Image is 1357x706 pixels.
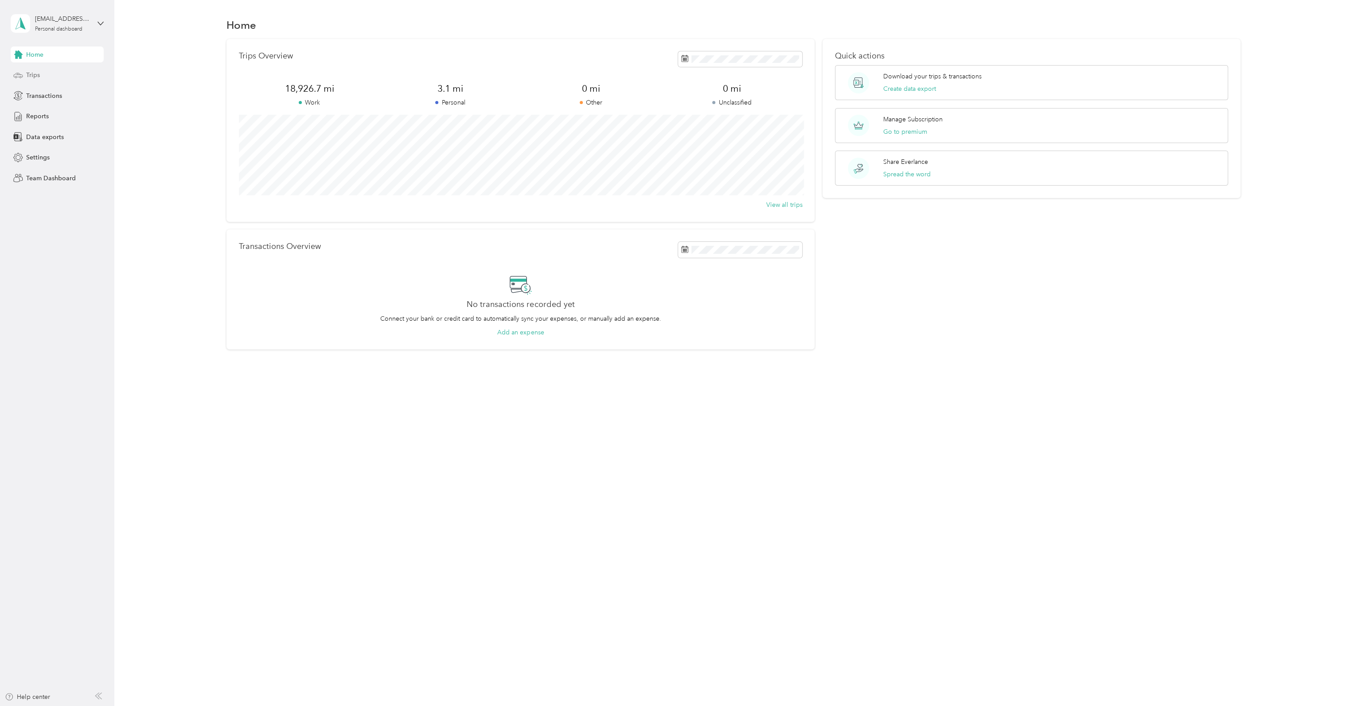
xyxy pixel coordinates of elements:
div: Personal dashboard [35,27,82,32]
p: Unclassified [662,98,803,107]
p: Download your trips & transactions [883,72,981,81]
button: Help center [5,692,50,702]
h2: No transactions recorded yet [467,300,574,309]
iframe: Everlance-gr Chat Button Frame [1307,656,1357,706]
button: Go to premium [883,127,927,136]
span: Trips [26,70,40,80]
button: View all trips [766,200,802,209]
button: Spread the word [883,170,930,179]
p: Other [521,98,662,107]
p: Connect your bank or credit card to automatically sync your expenses, or manually add an expense. [380,314,661,323]
p: Quick actions [835,51,1228,61]
span: Reports [26,112,49,121]
p: Work [239,98,380,107]
span: Data exports [26,132,64,142]
span: 3.1 mi [380,82,521,95]
p: Share Everlance [883,157,928,167]
p: Transactions Overview [239,242,321,251]
p: Trips Overview [239,51,293,61]
button: Create data export [883,84,936,93]
span: 0 mi [662,82,803,95]
span: Settings [26,153,50,162]
span: Home [26,50,43,59]
span: Transactions [26,91,62,101]
p: Personal [380,98,521,107]
button: Add an expense [497,328,544,337]
span: Team Dashboard [26,174,76,183]
p: Manage Subscription [883,115,942,124]
div: [EMAIL_ADDRESS][DOMAIN_NAME] [35,14,90,23]
span: 18,926.7 mi [239,82,380,95]
span: 0 mi [521,82,662,95]
h1: Home [226,20,256,30]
